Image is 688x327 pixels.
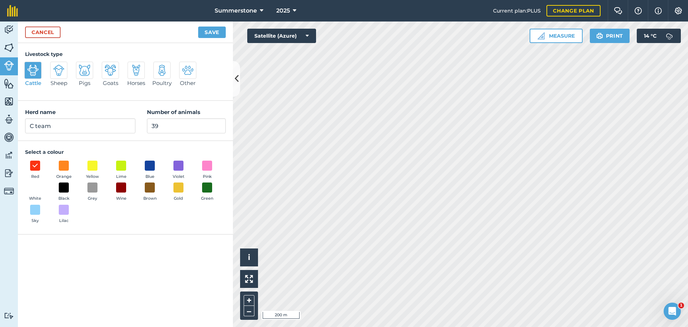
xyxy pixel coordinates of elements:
strong: Herd name [25,109,56,115]
span: Violet [173,174,185,180]
span: Grey [88,195,97,202]
span: Yellow [86,174,99,180]
span: Other [180,79,196,87]
button: Sky [25,205,45,224]
img: svg+xml;base64,PD94bWwgdmVyc2lvbj0iMS4wIiBlbmNvZGluZz0idXRmLTgiPz4KPCEtLSBHZW5lcmF0b3I6IEFkb2JlIE... [4,168,14,179]
img: svg+xml;base64,PD94bWwgdmVyc2lvbj0iMS4wIiBlbmNvZGluZz0idXRmLTgiPz4KPCEtLSBHZW5lcmF0b3I6IEFkb2JlIE... [79,65,90,76]
img: svg+xml;base64,PD94bWwgdmVyc2lvbj0iMS4wIiBlbmNvZGluZz0idXRmLTgiPz4KPCEtLSBHZW5lcmF0b3I6IEFkb2JlIE... [4,61,14,71]
img: svg+xml;base64,PD94bWwgdmVyc2lvbj0iMS4wIiBlbmNvZGluZz0idXRmLTgiPz4KPCEtLSBHZW5lcmF0b3I6IEFkb2JlIE... [53,65,64,76]
img: svg+xml;base64,PHN2ZyB4bWxucz0iaHR0cDovL3d3dy53My5vcmcvMjAwMC9zdmciIHdpZHRoPSI1NiIgaGVpZ2h0PSI2MC... [4,78,14,89]
button: Gold [168,183,188,202]
img: svg+xml;base64,PD94bWwgdmVyc2lvbj0iMS4wIiBlbmNvZGluZz0idXRmLTgiPz4KPCEtLSBHZW5lcmF0b3I6IEFkb2JlIE... [4,150,14,161]
span: Lilac [59,218,68,224]
img: svg+xml;base64,PD94bWwgdmVyc2lvbj0iMS4wIiBlbmNvZGluZz0idXRmLTgiPz4KPCEtLSBHZW5lcmF0b3I6IEFkb2JlIE... [662,29,677,43]
img: svg+xml;base64,PD94bWwgdmVyc2lvbj0iMS4wIiBlbmNvZGluZz0idXRmLTgiPz4KPCEtLSBHZW5lcmF0b3I6IEFkb2JlIE... [130,65,142,76]
span: 2025 [276,6,290,15]
button: – [244,306,254,316]
span: Poultry [152,79,172,87]
span: Current plan : PLUS [493,7,541,15]
button: 14 °C [637,29,681,43]
button: Yellow [82,161,102,180]
span: Cattle [25,79,41,87]
span: i [248,253,250,262]
iframe: Intercom live chat [664,303,681,320]
button: i [240,248,258,266]
button: Pink [197,161,217,180]
span: Horses [127,79,145,87]
img: svg+xml;base64,PD94bWwgdmVyc2lvbj0iMS4wIiBlbmNvZGluZz0idXRmLTgiPz4KPCEtLSBHZW5lcmF0b3I6IEFkb2JlIE... [4,24,14,35]
button: Wine [111,183,131,202]
button: Print [590,29,630,43]
button: White [25,183,45,202]
span: Gold [174,195,183,202]
button: Blue [140,161,160,180]
button: Lime [111,161,131,180]
img: fieldmargin Logo [7,5,18,16]
button: Green [197,183,217,202]
span: Goats [103,79,118,87]
button: Measure [530,29,583,43]
button: Save [198,27,226,38]
strong: Select a colour [25,149,64,155]
a: Change plan [546,5,601,16]
span: Orange [56,174,72,180]
img: svg+xml;base64,PHN2ZyB4bWxucz0iaHR0cDovL3d3dy53My5vcmcvMjAwMC9zdmciIHdpZHRoPSI1NiIgaGVpZ2h0PSI2MC... [4,96,14,107]
img: svg+xml;base64,PHN2ZyB4bWxucz0iaHR0cDovL3d3dy53My5vcmcvMjAwMC9zdmciIHdpZHRoPSI1NiIgaGVpZ2h0PSI2MC... [4,42,14,53]
span: Pigs [79,79,90,87]
img: A question mark icon [634,7,642,14]
span: 1 [678,303,684,308]
button: Orange [54,161,74,180]
img: svg+xml;base64,PD94bWwgdmVyc2lvbj0iMS4wIiBlbmNvZGluZz0idXRmLTgiPz4KPCEtLSBHZW5lcmF0b3I6IEFkb2JlIE... [156,65,168,76]
img: svg+xml;base64,PD94bWwgdmVyc2lvbj0iMS4wIiBlbmNvZGluZz0idXRmLTgiPz4KPCEtLSBHZW5lcmF0b3I6IEFkb2JlIE... [4,132,14,143]
span: Sheep [51,79,67,87]
img: svg+xml;base64,PD94bWwgdmVyc2lvbj0iMS4wIiBlbmNvZGluZz0idXRmLTgiPz4KPCEtLSBHZW5lcmF0b3I6IEFkb2JlIE... [4,312,14,319]
button: Black [54,183,74,202]
span: Black [58,195,70,202]
h4: Livestock type [25,50,226,58]
button: Violet [168,161,188,180]
button: Grey [82,183,102,202]
img: svg+xml;base64,PHN2ZyB4bWxucz0iaHR0cDovL3d3dy53My5vcmcvMjAwMC9zdmciIHdpZHRoPSIxOSIgaGVpZ2h0PSIyNC... [596,32,603,40]
a: Cancel [25,27,61,38]
button: Lilac [54,205,74,224]
span: Blue [145,174,154,180]
img: svg+xml;base64,PD94bWwgdmVyc2lvbj0iMS4wIiBlbmNvZGluZz0idXRmLTgiPz4KPCEtLSBHZW5lcmF0b3I6IEFkb2JlIE... [27,65,39,76]
span: Summerstone [215,6,257,15]
span: Brown [143,195,157,202]
img: svg+xml;base64,PD94bWwgdmVyc2lvbj0iMS4wIiBlbmNvZGluZz0idXRmLTgiPz4KPCEtLSBHZW5lcmF0b3I6IEFkb2JlIE... [4,114,14,125]
img: svg+xml;base64,PD94bWwgdmVyc2lvbj0iMS4wIiBlbmNvZGluZz0idXRmLTgiPz4KPCEtLSBHZW5lcmF0b3I6IEFkb2JlIE... [105,65,116,76]
span: 14 ° C [644,29,656,43]
img: Two speech bubbles overlapping with the left bubble in the forefront [614,7,622,14]
button: + [244,295,254,306]
img: svg+xml;base64,PD94bWwgdmVyc2lvbj0iMS4wIiBlbmNvZGluZz0idXRmLTgiPz4KPCEtLSBHZW5lcmF0b3I6IEFkb2JlIE... [182,65,193,76]
img: A cog icon [674,7,683,14]
strong: Number of animals [147,109,200,115]
img: svg+xml;base64,PHN2ZyB4bWxucz0iaHR0cDovL3d3dy53My5vcmcvMjAwMC9zdmciIHdpZHRoPSIxOCIgaGVpZ2h0PSIyNC... [32,161,38,170]
img: svg+xml;base64,PD94bWwgdmVyc2lvbj0iMS4wIiBlbmNvZGluZz0idXRmLTgiPz4KPCEtLSBHZW5lcmF0b3I6IEFkb2JlIE... [4,186,14,196]
button: Brown [140,183,160,202]
img: Ruler icon [537,32,545,39]
button: Red [25,161,45,180]
span: White [29,195,41,202]
span: Lime [116,174,126,180]
span: Red [31,174,39,180]
span: Sky [32,218,39,224]
span: Pink [203,174,212,180]
img: Four arrows, one pointing top left, one top right, one bottom right and the last bottom left [245,275,253,283]
button: Satellite (Azure) [247,29,316,43]
span: Green [201,195,213,202]
span: Wine [116,195,126,202]
img: svg+xml;base64,PHN2ZyB4bWxucz0iaHR0cDovL3d3dy53My5vcmcvMjAwMC9zdmciIHdpZHRoPSIxNyIgaGVpZ2h0PSIxNy... [655,6,662,15]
